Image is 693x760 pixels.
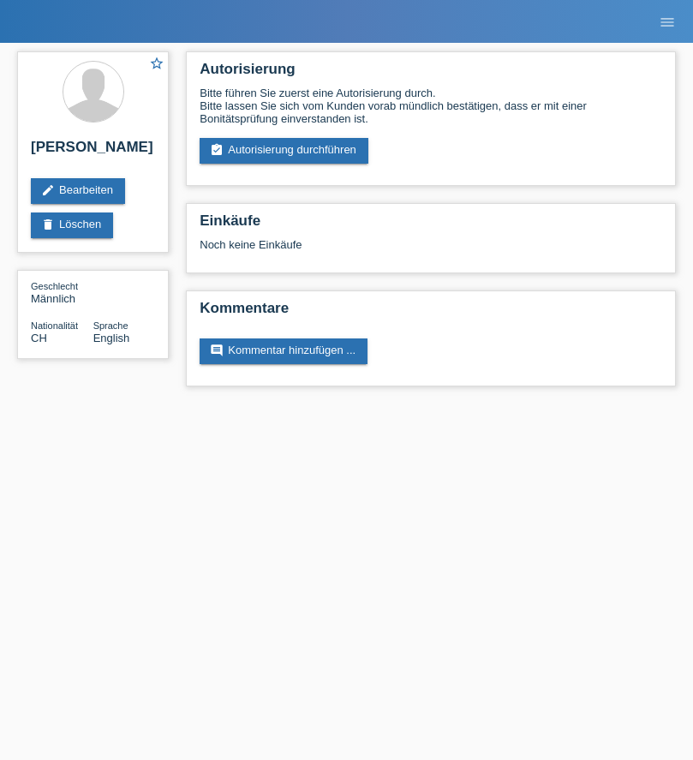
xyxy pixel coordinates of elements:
h2: Einkäufe [200,212,662,238]
a: deleteLöschen [31,212,113,238]
i: assignment_turned_in [210,143,224,157]
a: star_border [149,56,164,74]
h2: Kommentare [200,300,662,326]
a: assignment_turned_inAutorisierung durchführen [200,138,368,164]
i: menu [659,14,676,31]
h2: Autorisierung [200,61,662,87]
div: Noch keine Einkäufe [200,238,662,264]
a: menu [650,16,684,27]
i: delete [41,218,55,231]
i: edit [41,183,55,197]
span: English [93,332,130,344]
div: Bitte führen Sie zuerst eine Autorisierung durch. Bitte lassen Sie sich vom Kunden vorab mündlich... [200,87,662,125]
span: Geschlecht [31,281,78,291]
i: comment [210,344,224,357]
h2: [PERSON_NAME] [31,139,155,165]
span: Schweiz [31,332,47,344]
a: commentKommentar hinzufügen ... [200,338,367,364]
span: Sprache [93,320,128,331]
i: star_border [149,56,164,71]
div: Männlich [31,279,93,305]
a: editBearbeiten [31,178,125,204]
span: Nationalität [31,320,78,331]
